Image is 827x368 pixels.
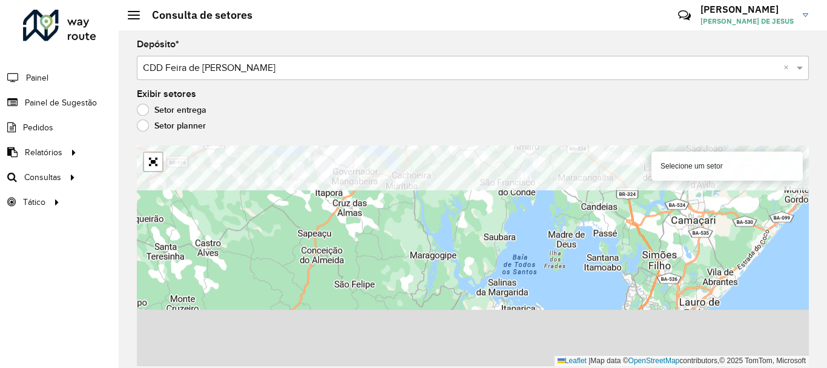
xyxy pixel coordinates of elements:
a: Leaflet [558,356,587,365]
a: Contato Rápido [671,2,697,28]
div: Map data © contributors,© 2025 TomTom, Microsoft [555,356,809,366]
h3: [PERSON_NAME] [700,4,794,15]
span: | [588,356,590,365]
div: Selecione um setor [651,152,803,181]
label: Exibir setores [137,87,196,101]
span: Painel [26,72,48,84]
span: Clear all [783,61,794,75]
span: Consultas [24,171,61,184]
span: Relatórios [25,146,62,159]
span: Pedidos [23,121,53,134]
a: Abrir mapa em tela cheia [144,153,162,171]
h2: Consulta de setores [140,8,252,22]
span: Tático [23,196,45,209]
label: Setor planner [137,119,206,132]
label: Depósito [137,37,179,52]
label: Setor entrega [137,104,206,116]
span: [PERSON_NAME] DE JESUS [700,16,794,27]
span: Painel de Sugestão [25,96,97,109]
a: OpenStreetMap [628,356,680,365]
